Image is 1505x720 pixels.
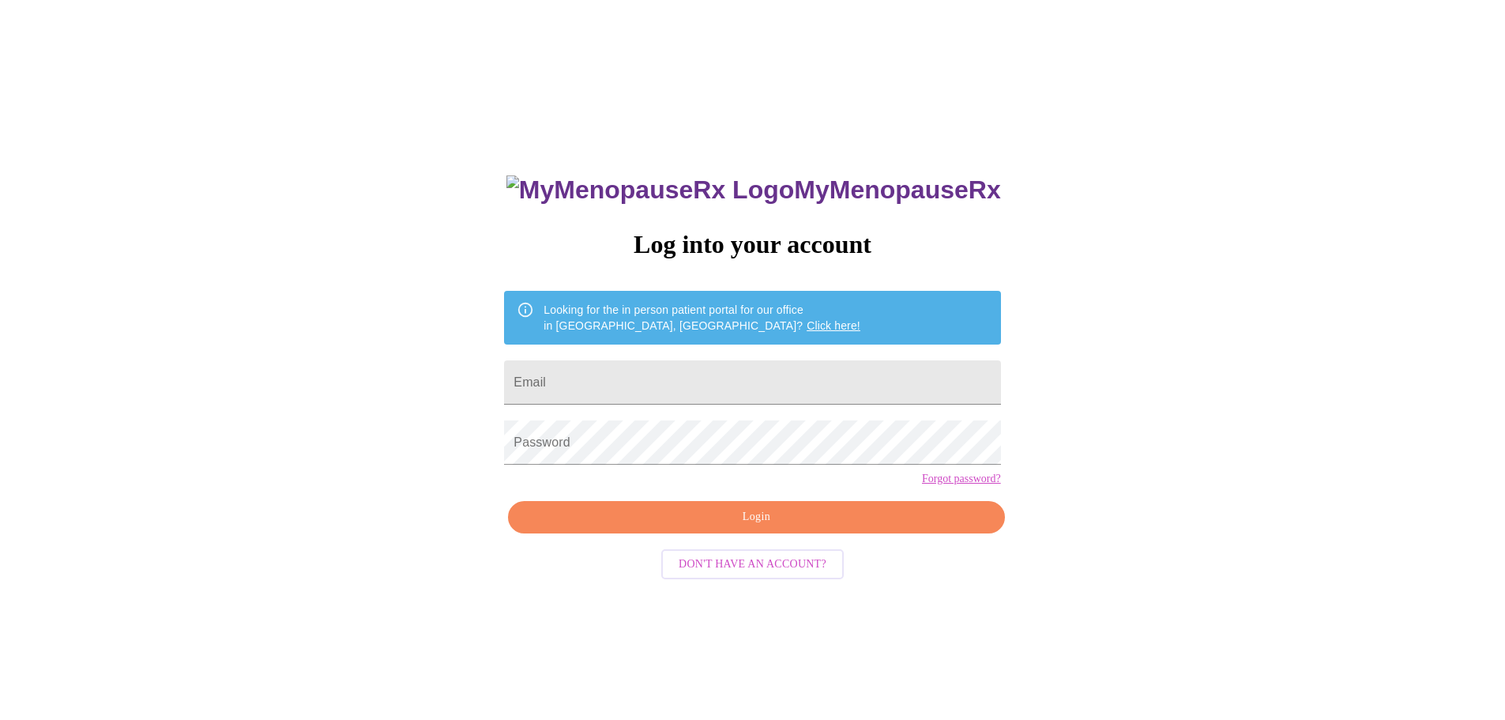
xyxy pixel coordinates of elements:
h3: Log into your account [504,230,1000,259]
a: Forgot password? [922,473,1001,485]
img: MyMenopauseRx Logo [506,175,794,205]
button: Don't have an account? [661,549,844,580]
div: Looking for the in person patient portal for our office in [GEOGRAPHIC_DATA], [GEOGRAPHIC_DATA]? [544,296,860,340]
a: Click here! [807,319,860,332]
button: Login [508,501,1004,533]
h3: MyMenopauseRx [506,175,1001,205]
span: Don't have an account? [679,555,826,575]
span: Login [526,507,986,527]
a: Don't have an account? [657,556,848,570]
